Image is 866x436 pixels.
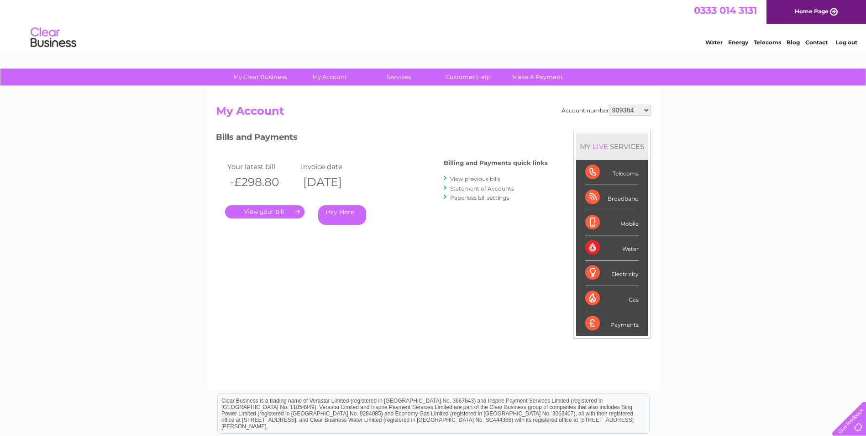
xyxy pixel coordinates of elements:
[430,69,506,85] a: Customer Help
[292,69,367,85] a: My Account
[585,235,639,261] div: Water
[450,175,500,182] a: View previous bills
[591,142,610,151] div: LIVE
[787,39,800,46] a: Blog
[450,194,509,201] a: Paperless bill settings
[576,133,648,160] div: MY SERVICES
[585,311,639,336] div: Payments
[361,69,436,85] a: Services
[299,173,372,191] th: [DATE]
[562,105,651,116] div: Account number
[30,24,77,52] img: logo.png
[585,286,639,311] div: Gas
[836,39,857,46] a: Log out
[222,69,298,85] a: My Clear Business
[705,39,723,46] a: Water
[318,205,366,225] a: Pay Here
[216,131,548,147] h3: Bills and Payments
[585,210,639,235] div: Mobile
[444,160,548,166] h4: Billing and Payments quick links
[500,69,575,85] a: Make A Payment
[225,173,299,191] th: -£298.80
[225,205,304,218] a: .
[585,185,639,210] div: Broadband
[754,39,781,46] a: Telecoms
[728,39,748,46] a: Energy
[225,160,299,173] td: Your latest bill
[299,160,372,173] td: Invoice date
[216,105,651,122] h2: My Account
[585,160,639,185] div: Telecoms
[218,5,649,44] div: Clear Business is a trading name of Verastar Limited (registered in [GEOGRAPHIC_DATA] No. 3667643...
[805,39,828,46] a: Contact
[694,5,757,16] a: 0333 014 3131
[450,185,514,192] a: Statement of Accounts
[585,261,639,286] div: Electricity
